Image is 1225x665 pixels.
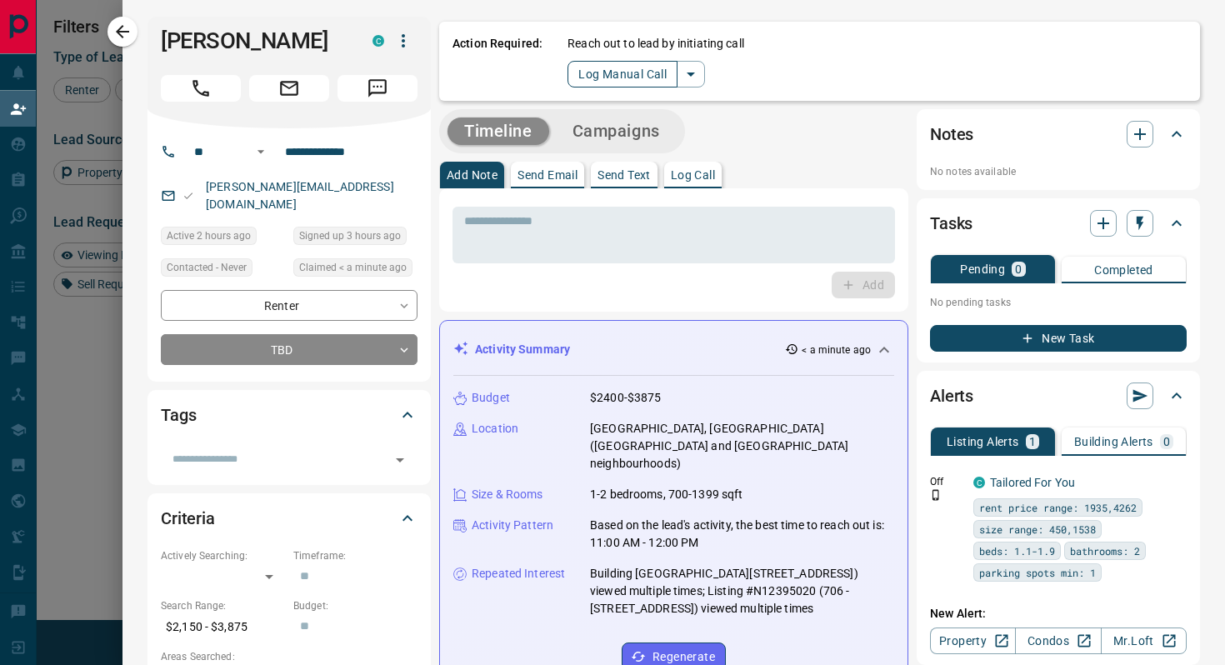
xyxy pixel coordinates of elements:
p: 1 [1029,436,1036,447]
p: 0 [1163,436,1170,447]
button: Open [251,142,271,162]
p: Off [930,474,963,489]
span: Active 2 hours ago [167,227,251,244]
a: Tailored For You [990,476,1075,489]
p: Completed [1094,264,1153,276]
div: Activity Summary< a minute ago [453,334,894,365]
span: Email [249,75,329,102]
p: < a minute ago [802,342,871,357]
h2: Tasks [930,210,972,237]
p: [GEOGRAPHIC_DATA], [GEOGRAPHIC_DATA] ([GEOGRAPHIC_DATA] and [GEOGRAPHIC_DATA] neighbourhoods) [590,420,894,472]
p: Pending [960,263,1005,275]
span: beds: 1.1-1.9 [979,542,1055,559]
div: Notes [930,114,1187,154]
p: Activity Pattern [472,517,553,534]
button: Timeline [447,117,549,145]
button: Open [388,448,412,472]
svg: Email Valid [182,190,194,202]
span: bathrooms: 2 [1070,542,1140,559]
p: $2400-$3875 [590,389,661,407]
h1: [PERSON_NAME] [161,27,347,54]
p: Building [GEOGRAPHIC_DATA][STREET_ADDRESS]) viewed multiple times; Listing #N12395020 (706 - [STR... [590,565,894,617]
a: Mr.Loft [1101,627,1187,654]
button: Log Manual Call [567,61,677,87]
p: 1-2 bedrooms, 700-1399 sqft [590,486,743,503]
p: No notes available [930,164,1187,179]
p: Actively Searching: [161,548,285,563]
span: rent price range: 1935,4262 [979,499,1137,516]
p: Search Range: [161,598,285,613]
h2: Criteria [161,505,215,532]
div: Alerts [930,376,1187,416]
div: TBD [161,334,417,365]
a: [PERSON_NAME][EMAIL_ADDRESS][DOMAIN_NAME] [206,180,394,211]
div: Sun Oct 12 2025 [293,258,417,282]
p: Repeated Interest [472,565,565,582]
div: split button [567,61,705,87]
h2: Alerts [930,382,973,409]
p: Based on the lead's activity, the best time to reach out is: 11:00 AM - 12:00 PM [590,517,894,552]
p: $2,150 - $3,875 [161,613,285,641]
p: Budget [472,389,510,407]
p: Timeframe: [293,548,417,563]
p: Budget: [293,598,417,613]
button: New Task [930,325,1187,352]
div: Sun Oct 12 2025 [161,227,285,250]
p: Location [472,420,518,437]
p: Size & Rooms [472,486,543,503]
h2: Tags [161,402,196,428]
p: No pending tasks [930,290,1187,315]
span: parking spots min: 1 [979,564,1096,581]
p: New Alert: [930,605,1187,622]
p: Listing Alerts [947,436,1019,447]
p: Areas Searched: [161,649,417,664]
button: Campaigns [556,117,677,145]
p: 0 [1015,263,1022,275]
span: size range: 450,1538 [979,521,1096,537]
p: Log Call [671,169,715,181]
a: Condos [1015,627,1101,654]
span: Call [161,75,241,102]
div: Tasks [930,203,1187,243]
span: Contacted - Never [167,259,247,276]
div: condos.ca [372,35,384,47]
div: Tags [161,395,417,435]
p: Reach out to lead by initiating call [567,35,744,52]
a: Property [930,627,1016,654]
div: Renter [161,290,417,321]
p: Building Alerts [1074,436,1153,447]
span: Signed up 3 hours ago [299,227,401,244]
div: condos.ca [973,477,985,488]
h2: Notes [930,121,973,147]
p: Action Required: [452,35,542,87]
svg: Push Notification Only [930,489,942,501]
span: Claimed < a minute ago [299,259,407,276]
p: Activity Summary [475,341,570,358]
p: Send Text [597,169,651,181]
div: Sun Oct 12 2025 [293,227,417,250]
p: Send Email [517,169,577,181]
span: Message [337,75,417,102]
div: Criteria [161,498,417,538]
p: Add Note [447,169,497,181]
